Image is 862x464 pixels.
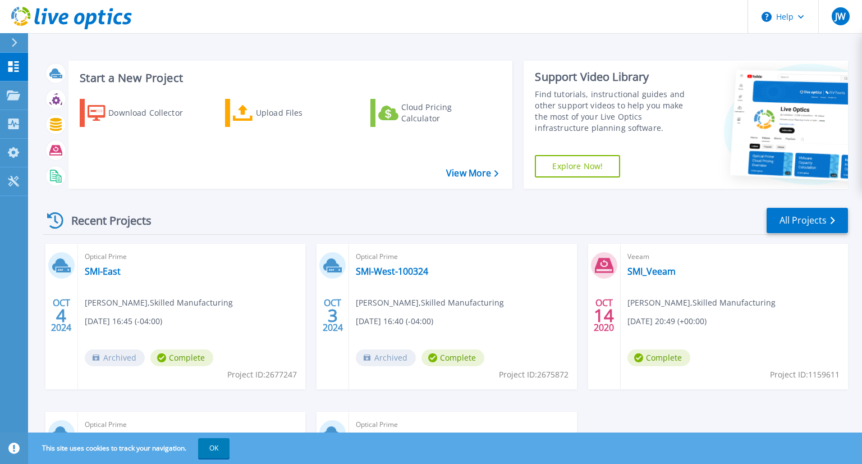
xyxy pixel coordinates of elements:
div: Upload Files [256,102,346,124]
div: Cloud Pricing Calculator [401,102,491,124]
span: [DATE] 16:40 (-04:00) [356,315,433,327]
div: Download Collector [108,102,198,124]
span: Complete [421,349,484,366]
a: Explore Now! [535,155,620,178]
span: Optical Prime [356,251,570,263]
span: Optical Prime [85,251,299,263]
span: [DATE] 20:49 (+00:00) [627,315,707,327]
div: OCT 2024 [51,295,72,336]
a: All Projects [767,208,848,233]
span: Complete [150,349,213,366]
span: JW [835,12,846,21]
a: SMI-East [85,266,121,277]
span: Project ID: 2677247 [227,369,297,381]
span: Complete [627,349,690,366]
span: Archived [85,349,145,366]
span: 3 [328,311,338,320]
span: Optical Prime [356,418,570,431]
div: OCT 2020 [593,295,615,336]
span: 14 [594,311,614,320]
div: Recent Projects [43,207,167,234]
a: View More [446,168,498,179]
span: Veeam [627,251,841,263]
span: [PERSON_NAME] , Skilled Manufacturing [627,297,776,309]
span: [DATE] 16:45 (-04:00) [85,315,162,327]
span: 4 [56,311,66,320]
div: Find tutorials, instructional guides and other support videos to help you make the most of your L... [535,89,698,134]
span: Project ID: 2675872 [499,369,568,381]
div: OCT 2024 [322,295,343,336]
span: Archived [356,349,416,366]
h3: Start a New Project [80,72,498,84]
div: Support Video Library [535,70,698,84]
span: Project ID: 1159611 [770,369,840,381]
span: [PERSON_NAME] , Skilled Manufacturing [85,297,233,309]
a: Cloud Pricing Calculator [370,99,496,127]
span: [PERSON_NAME] , Skilled Manufacturing [356,297,504,309]
span: This site uses cookies to track your navigation. [31,438,230,458]
button: OK [198,438,230,458]
a: SMI-West-100324 [356,266,428,277]
span: Optical Prime [85,418,299,431]
a: Download Collector [80,99,205,127]
a: SMI_Veeam [627,266,676,277]
a: Upload Files [225,99,350,127]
